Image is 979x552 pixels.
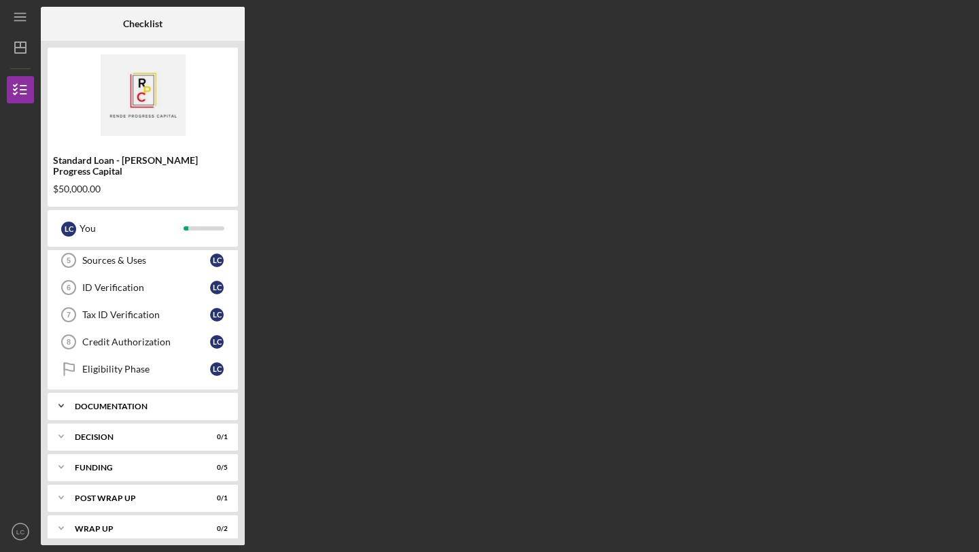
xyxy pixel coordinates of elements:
text: LC [16,528,24,536]
div: L C [210,308,224,322]
div: L C [210,362,224,376]
tspan: 6 [67,283,71,292]
div: L C [61,222,76,237]
button: LC [7,518,34,545]
a: 6ID VerificationLC [54,274,231,301]
b: Checklist [123,18,162,29]
a: 7Tax ID VerificationLC [54,301,231,328]
div: ID Verification [82,282,210,293]
div: 0 / 2 [203,525,228,533]
div: L C [210,335,224,349]
div: Sources & Uses [82,255,210,266]
div: $50,000.00 [53,184,233,194]
a: 5Sources & UsesLC [54,247,231,274]
div: Standard Loan - [PERSON_NAME] Progress Capital [53,155,233,177]
div: 0 / 1 [203,494,228,502]
div: 0 / 1 [203,433,228,441]
div: L C [210,254,224,267]
tspan: 5 [67,256,71,264]
div: Wrap up [75,525,194,533]
a: 8Credit AuthorizationLC [54,328,231,356]
div: L C [210,281,224,294]
img: Product logo [48,54,238,136]
a: Eligibility PhaseLC [54,356,231,383]
div: Post Wrap Up [75,494,194,502]
tspan: 8 [67,338,71,346]
div: Decision [75,433,194,441]
div: Tax ID Verification [82,309,210,320]
div: Documentation [75,402,221,411]
div: You [80,217,184,240]
div: 0 / 5 [203,464,228,472]
div: Funding [75,464,194,472]
div: Credit Authorization [82,337,210,347]
div: Eligibility Phase [82,364,210,375]
tspan: 7 [67,311,71,319]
